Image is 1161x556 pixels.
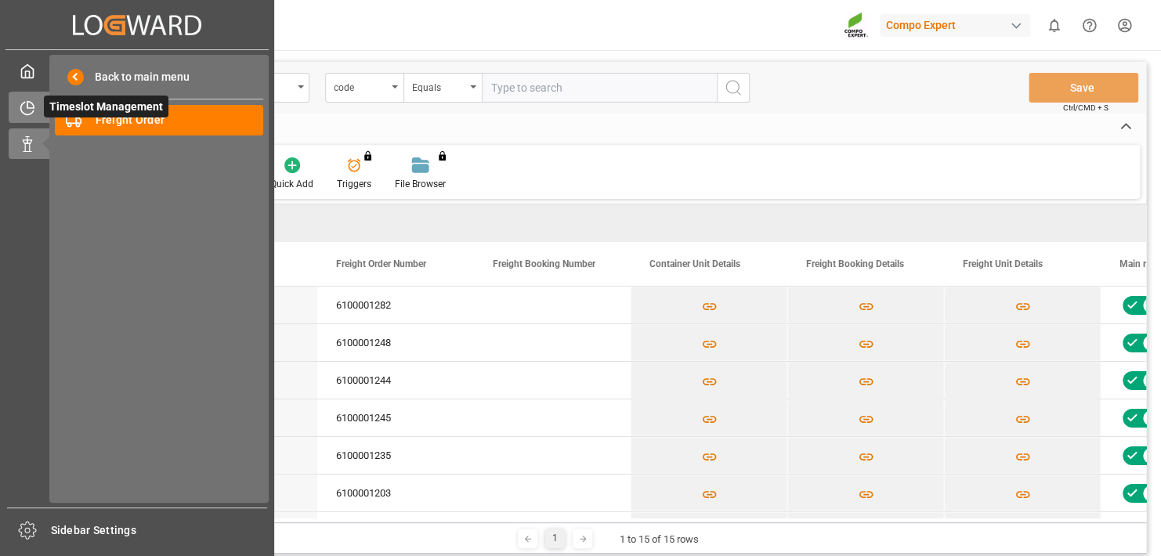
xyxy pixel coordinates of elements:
[334,77,387,95] div: code
[9,56,266,86] a: My Cockpit
[1029,73,1138,103] button: Save
[620,532,699,547] div: 1 to 15 of 15 rows
[317,512,474,549] div: 6100001167
[717,73,750,103] button: search button
[336,258,426,269] span: Freight Order Number
[880,14,1030,37] div: Compo Expert
[270,177,313,191] div: Quick Add
[412,77,465,95] div: Equals
[317,287,474,323] div: 6100001282
[317,399,474,436] div: 6100001245
[317,437,474,474] div: 6100001235
[1072,8,1107,43] button: Help Center
[317,475,474,511] div: 6100001203
[9,92,266,122] a: Timeslot ManagementTimeslot Management
[880,10,1036,40] button: Compo Expert
[963,258,1043,269] span: Freight Unit Details
[545,529,565,548] div: 1
[649,258,740,269] span: Container Unit Details
[317,324,474,361] div: 6100001248
[84,69,190,85] span: Back to main menu
[1063,102,1109,114] span: Ctrl/CMD + S
[403,73,482,103] button: open menu
[96,112,264,128] span: Freight Order
[44,96,168,117] span: Timeslot Management
[317,362,474,399] div: 6100001244
[482,73,717,103] input: Type to search
[1036,8,1072,43] button: show 0 new notifications
[844,12,869,39] img: Screenshot%202023-09-29%20at%2010.02.21.png_1712312052.png
[55,105,263,135] a: Freight Order
[493,258,595,269] span: Freight Booking Number
[806,258,904,269] span: Freight Booking Details
[51,522,268,539] span: Sidebar Settings
[325,73,403,103] button: open menu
